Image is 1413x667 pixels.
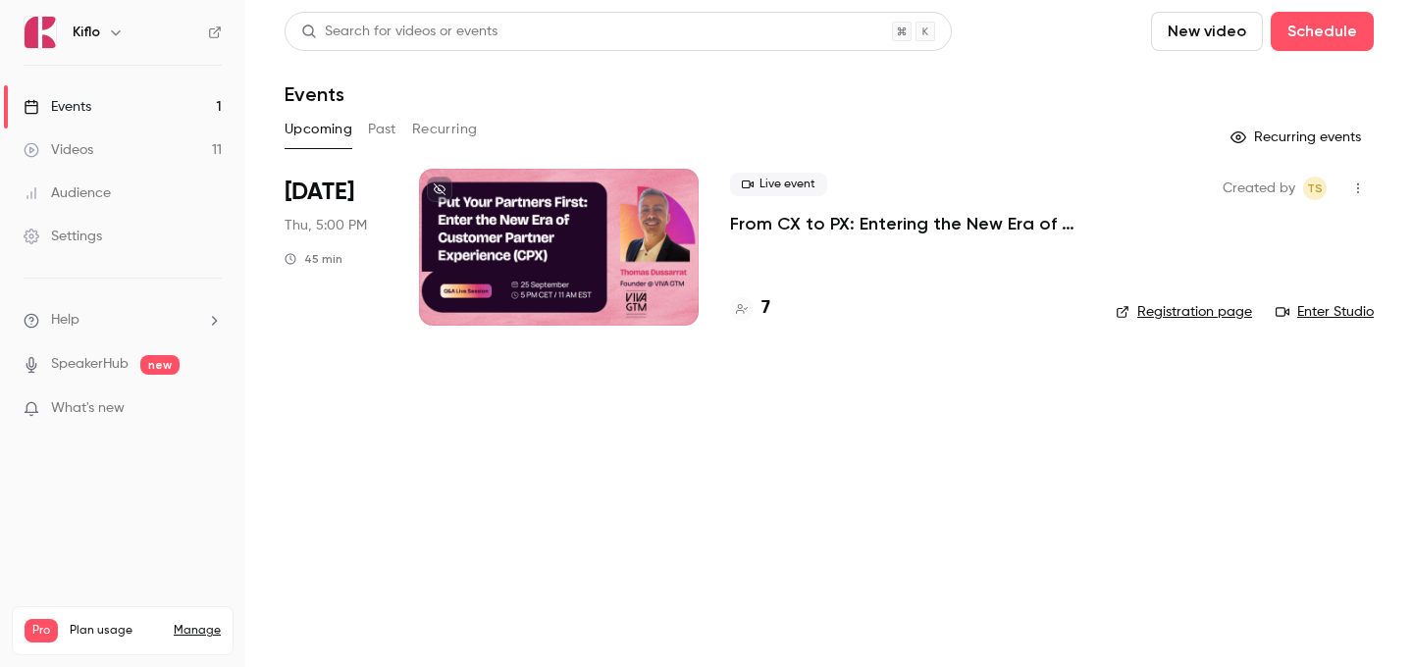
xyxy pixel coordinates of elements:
[1151,12,1263,51] button: New video
[730,173,827,196] span: Live event
[285,114,352,145] button: Upcoming
[1276,302,1374,322] a: Enter Studio
[174,623,221,639] a: Manage
[73,23,100,42] h6: Kiflo
[1222,122,1374,153] button: Recurring events
[301,22,497,42] div: Search for videos or events
[51,310,79,331] span: Help
[285,177,354,208] span: [DATE]
[285,82,344,106] h1: Events
[25,17,56,48] img: Kiflo
[368,114,396,145] button: Past
[761,295,770,322] h4: 7
[51,354,129,375] a: SpeakerHub
[198,400,222,418] iframe: Noticeable Trigger
[140,355,180,375] span: new
[1307,177,1323,200] span: TS
[285,251,342,267] div: 45 min
[285,169,388,326] div: Sep 25 Thu, 5:00 PM (Europe/Rome)
[24,183,111,203] div: Audience
[285,216,367,235] span: Thu, 5:00 PM
[730,295,770,322] a: 7
[412,114,478,145] button: Recurring
[25,619,58,642] span: Pro
[1116,302,1252,322] a: Registration page
[51,398,125,419] span: What's new
[70,623,162,639] span: Plan usage
[24,140,93,160] div: Videos
[730,212,1084,235] a: From CX to PX: Entering the New Era of Partner Experience
[1223,177,1295,200] span: Created by
[24,97,91,117] div: Events
[1271,12,1374,51] button: Schedule
[24,310,222,331] li: help-dropdown-opener
[24,227,102,246] div: Settings
[1303,177,1327,200] span: Tomica Stojanovikj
